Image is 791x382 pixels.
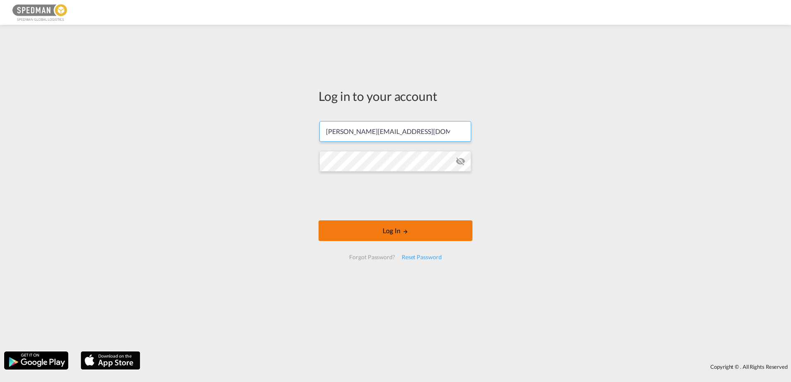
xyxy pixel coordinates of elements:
[346,250,398,265] div: Forgot Password?
[3,351,69,370] img: google.png
[12,3,68,22] img: c12ca350ff1b11efb6b291369744d907.png
[319,121,471,142] input: Enter email/phone number
[455,156,465,166] md-icon: icon-eye-off
[398,250,445,265] div: Reset Password
[319,220,472,241] button: LOGIN
[333,180,458,212] iframe: reCAPTCHA
[144,360,791,374] div: Copyright © . All Rights Reserved
[319,87,472,105] div: Log in to your account
[80,351,141,370] img: apple.png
